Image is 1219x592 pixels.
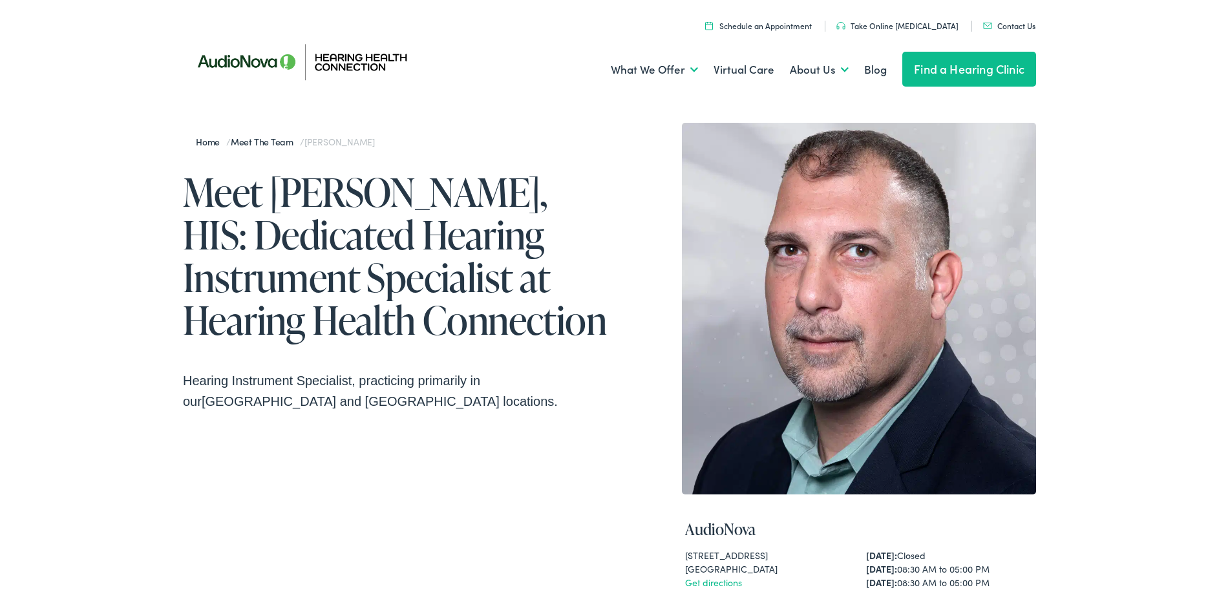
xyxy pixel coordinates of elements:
img: Ken Mashraky HIS is a hearing instrument specialist at Hearing Health Connection in Monroeville, PA. [682,123,1036,494]
a: Take Online [MEDICAL_DATA] [836,20,959,31]
span: [GEOGRAPHIC_DATA] and [GEOGRAPHIC_DATA] [202,394,500,408]
a: Virtual Care [714,46,774,94]
a: About Us [790,46,849,94]
a: Find a Hearing Clinic [902,52,1036,87]
strong: [DATE]: [866,549,897,562]
img: utility icon [983,23,992,29]
a: What We Offer [611,46,698,94]
strong: [DATE]: [866,576,897,589]
div: [GEOGRAPHIC_DATA] [685,562,852,576]
a: Get directions [685,576,742,589]
div: [STREET_ADDRESS] [685,549,852,562]
a: Contact Us [983,20,1035,31]
span: [PERSON_NAME] [304,135,375,148]
h4: AudioNova [685,520,1033,539]
img: utility icon [836,22,845,30]
a: Schedule an Appointment [705,20,812,31]
span: / / [196,135,375,148]
p: Hearing Instrument Specialist, practicing primarily in our locations. [183,370,609,412]
img: utility icon [705,21,713,30]
a: Home [196,135,226,148]
h1: Meet [PERSON_NAME], HIS: Dedicated Hearing Instrument Specialist at Hearing Health Connection [183,171,609,341]
a: Blog [864,46,887,94]
strong: [DATE]: [866,562,897,575]
a: Meet the Team [231,135,300,148]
